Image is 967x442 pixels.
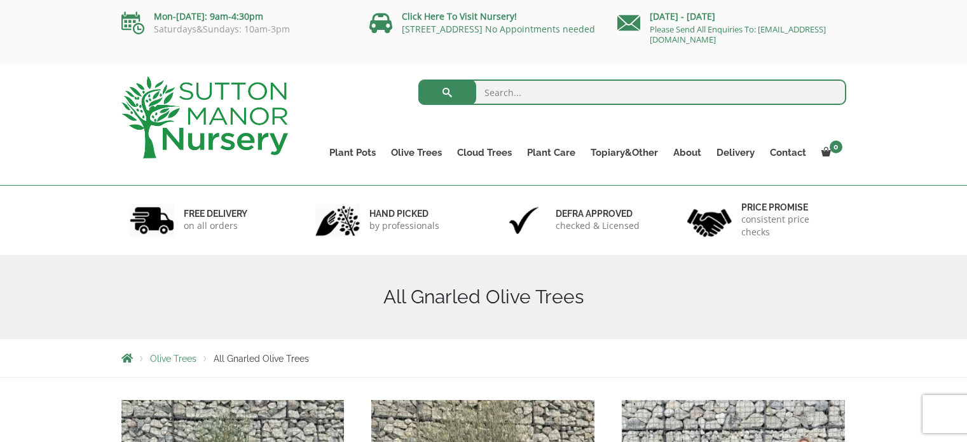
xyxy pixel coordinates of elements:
p: consistent price checks [741,213,838,238]
p: [DATE] - [DATE] [617,9,846,24]
input: Search... [418,79,846,105]
p: checked & Licensed [556,219,640,232]
a: Cloud Trees [449,144,519,162]
a: Topiary&Other [583,144,666,162]
a: About [666,144,709,162]
h1: All Gnarled Olive Trees [121,286,846,308]
a: Click Here To Visit Nursery! [402,10,517,22]
a: Delivery [709,144,762,162]
nav: Breadcrumbs [121,353,846,363]
span: 0 [830,141,842,153]
a: [STREET_ADDRESS] No Appointments needed [402,23,595,35]
a: Plant Pots [322,144,383,162]
a: Contact [762,144,814,162]
p: on all orders [184,219,247,232]
a: Olive Trees [150,354,196,364]
h6: hand picked [369,208,439,219]
span: All Gnarled Olive Trees [214,354,309,364]
p: Saturdays&Sundays: 10am-3pm [121,24,350,34]
img: logo [121,76,288,158]
a: Olive Trees [383,144,449,162]
h6: FREE DELIVERY [184,208,247,219]
p: by professionals [369,219,439,232]
a: Please Send All Enquiries To: [EMAIL_ADDRESS][DOMAIN_NAME] [650,24,826,45]
h6: Defra approved [556,208,640,219]
a: Plant Care [519,144,583,162]
img: 4.jpg [687,201,732,240]
h6: Price promise [741,202,838,213]
a: 0 [814,144,846,162]
img: 1.jpg [130,204,174,237]
img: 3.jpg [502,204,546,237]
p: Mon-[DATE]: 9am-4:30pm [121,9,350,24]
img: 2.jpg [315,204,360,237]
